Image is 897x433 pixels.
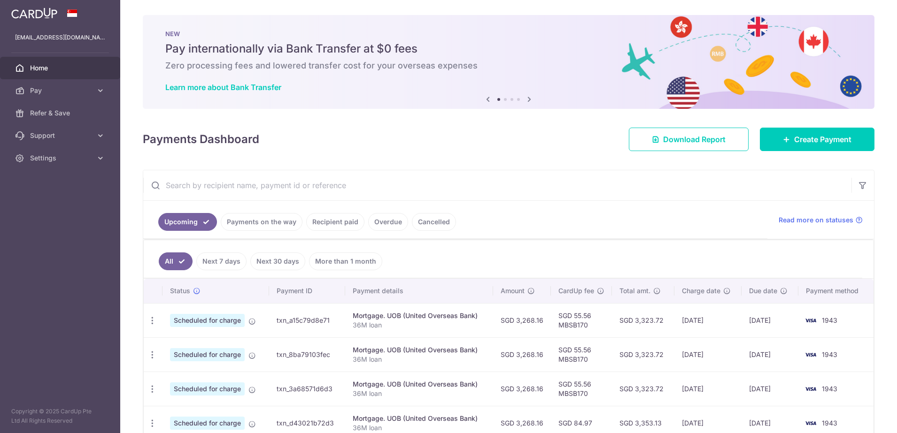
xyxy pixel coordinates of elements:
img: Bank Card [801,383,820,395]
span: Pay [30,86,92,95]
div: Mortgage. UOB (United Overseas Bank) [353,414,485,423]
a: More than 1 month [309,252,382,270]
p: 36M loan [353,389,485,398]
span: 1943 [822,316,837,324]
a: Next 30 days [250,252,305,270]
input: Search by recipient name, payment id or reference [143,170,851,200]
a: Read more on statuses [779,215,863,225]
span: Create Payment [794,134,851,145]
td: SGD 3,268.16 [493,337,551,372]
span: Scheduled for charge [170,382,245,395]
div: Mortgage. UOB (United Overseas Bank) [353,380,485,389]
span: Scheduled for charge [170,417,245,430]
td: txn_a15c79d8e71 [269,303,346,337]
span: Support [30,131,92,140]
td: [DATE] [674,337,742,372]
a: Payments on the way [221,213,302,231]
span: Scheduled for charge [170,348,245,361]
td: SGD 55.56 MBSB170 [551,372,612,406]
td: SGD 3,323.72 [612,337,674,372]
td: [DATE] [674,372,742,406]
img: Bank Card [801,315,820,326]
td: [DATE] [742,372,798,406]
td: SGD 55.56 MBSB170 [551,337,612,372]
span: 1943 [822,350,837,358]
h5: Pay internationally via Bank Transfer at $0 fees [165,41,852,56]
span: Download Report [663,134,726,145]
span: Read more on statuses [779,215,853,225]
a: Upcoming [158,213,217,231]
a: Overdue [368,213,408,231]
span: 1943 [822,385,837,393]
span: Refer & Save [30,108,92,118]
img: Bank Card [801,349,820,360]
span: CardUp fee [558,286,594,296]
td: SGD 3,268.16 [493,372,551,406]
span: Settings [30,153,92,163]
h6: Zero processing fees and lowered transfer cost for your overseas expenses [165,60,852,71]
p: 36M loan [353,423,485,433]
td: SGD 3,323.72 [612,303,674,337]
td: [DATE] [742,337,798,372]
span: Home [30,63,92,73]
a: Cancelled [412,213,456,231]
td: SGD 3,268.16 [493,303,551,337]
p: 36M loan [353,355,485,364]
td: txn_8ba79103fec [269,337,346,372]
span: Status [170,286,190,296]
a: Next 7 days [196,252,247,270]
span: Total amt. [619,286,650,296]
p: NEW [165,30,852,38]
td: txn_3a68571d6d3 [269,372,346,406]
th: Payment details [345,279,493,303]
div: Mortgage. UOB (United Overseas Bank) [353,311,485,320]
span: Charge date [682,286,720,296]
span: Due date [749,286,777,296]
td: [DATE] [742,303,798,337]
h4: Payments Dashboard [143,131,259,148]
p: [EMAIL_ADDRESS][DOMAIN_NAME] [15,33,105,42]
span: Amount [501,286,525,296]
a: Learn more about Bank Transfer [165,83,281,92]
a: Download Report [629,128,749,151]
span: Scheduled for charge [170,314,245,327]
span: 1943 [822,419,837,427]
img: CardUp [11,8,57,19]
th: Payment ID [269,279,346,303]
th: Payment method [798,279,874,303]
td: SGD 55.56 MBSB170 [551,303,612,337]
p: 36M loan [353,320,485,330]
a: Create Payment [760,128,874,151]
td: SGD 3,323.72 [612,372,674,406]
img: Bank transfer banner [143,15,874,109]
img: Bank Card [801,418,820,429]
div: Mortgage. UOB (United Overseas Bank) [353,345,485,355]
a: All [159,252,193,270]
a: Recipient paid [306,213,364,231]
td: [DATE] [674,303,742,337]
